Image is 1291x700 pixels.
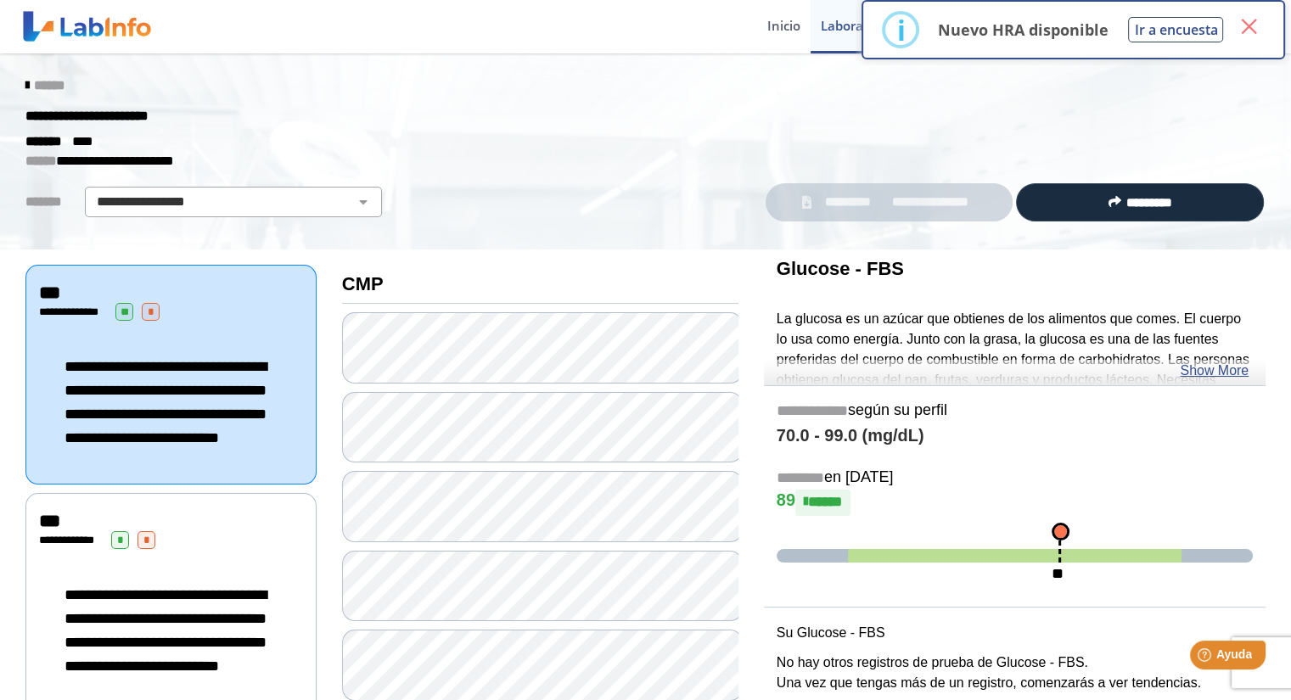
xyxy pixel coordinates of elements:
[777,490,1253,515] h4: 89
[777,468,1253,488] h5: en [DATE]
[777,652,1253,693] p: No hay otros registros de prueba de Glucose - FBS. Una vez que tengas más de un registro, comenza...
[777,309,1253,451] p: La glucosa es un azúcar que obtienes de los alimentos que comes. El cuerpo lo usa como energía. J...
[777,401,1253,421] h5: según su perfil
[777,426,1253,446] h4: 70.0 - 99.0 (mg/dL)
[342,273,384,294] b: CMP
[937,20,1108,40] p: Nuevo HRA disponible
[1140,634,1272,681] iframe: Help widget launcher
[1233,11,1264,42] button: Close this dialog
[1180,361,1249,381] a: Show More
[777,623,1253,643] p: Su Glucose - FBS
[896,14,905,45] div: i
[777,258,904,279] b: Glucose - FBS
[1128,17,1223,42] button: Ir a encuesta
